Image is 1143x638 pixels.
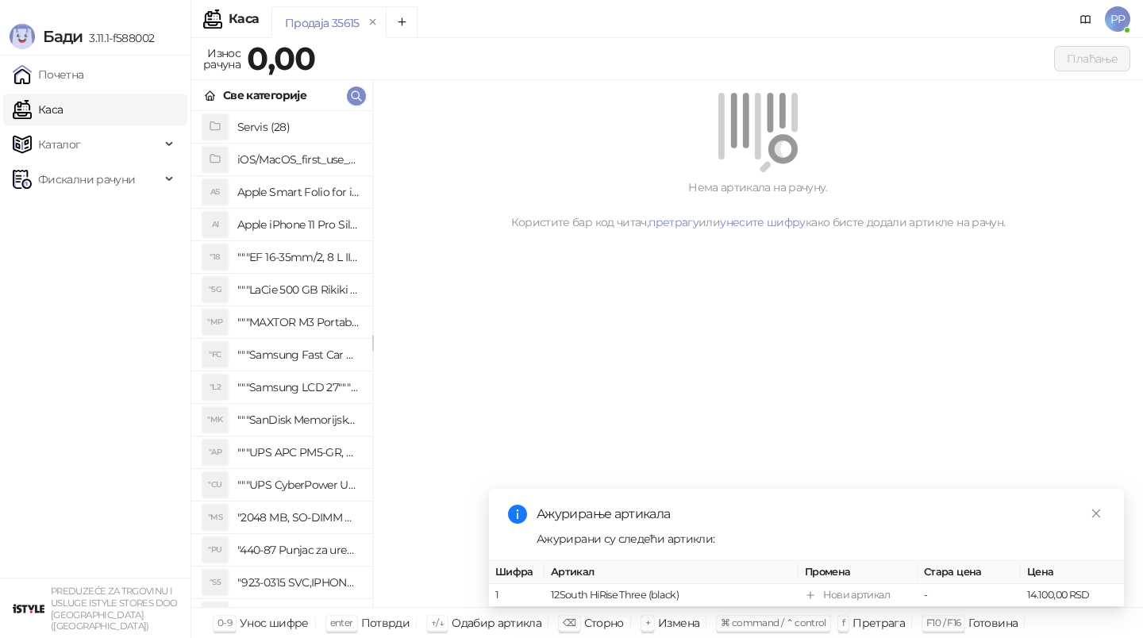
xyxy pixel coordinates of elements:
[237,147,360,172] h4: iOS/MacOS_first_use_assistance (4)
[842,617,845,628] span: f
[237,440,360,465] h4: """UPS APC PM5-GR, Essential Surge Arrest,5 utic_nica"""
[223,86,306,104] div: Све категорије
[545,584,799,607] td: 12South HiRise Three (black)
[926,617,960,628] span: F10 / F16
[1105,6,1130,32] span: PP
[545,561,799,584] th: Артикал
[918,561,1021,584] th: Стара цена
[508,505,527,524] span: info-circle
[202,440,228,465] div: "AP
[648,215,698,229] a: претрагу
[202,407,228,432] div: "MK
[237,505,360,530] h4: "2048 MB, SO-DIMM DDRII, 667 MHz, Napajanje 1,8 0,1 V, Latencija CL5"
[10,24,35,49] img: Logo
[237,309,360,335] h4: """MAXTOR M3 Portable 2TB 2.5"""" crni eksterni hard disk HX-M201TCB/GM"""
[38,163,135,195] span: Фискални рачуни
[202,342,228,367] div: "FC
[202,375,228,400] div: "L2
[237,179,360,205] h4: Apple Smart Folio for iPad mini (A17 Pro) - Sage
[361,613,410,633] div: Потврди
[237,212,360,237] h4: Apple iPhone 11 Pro Silicone Case - Black
[1087,505,1105,522] a: Close
[13,94,63,125] a: Каса
[237,342,360,367] h4: """Samsung Fast Car Charge Adapter, brzi auto punja_, boja crna"""
[247,39,315,78] strong: 0,00
[43,27,83,46] span: Бади
[452,613,541,633] div: Одабир артикла
[229,13,259,25] div: Каса
[202,472,228,498] div: "CU
[1054,46,1130,71] button: Плаћање
[237,375,360,400] h4: """Samsung LCD 27"""" C27F390FHUXEN"""
[658,613,699,633] div: Измена
[799,561,918,584] th: Промена
[237,570,360,595] h4: "923-0315 SVC,IPHONE 5/5S BATTERY REMOVAL TRAY Držač za iPhone sa kojim se otvara display
[200,43,244,75] div: Износ рачуна
[202,570,228,595] div: "S5
[202,179,228,205] div: AS
[1021,584,1124,607] td: 14.100,00 RSD
[202,244,228,270] div: "18
[852,613,905,633] div: Претрага
[330,617,353,628] span: enter
[823,587,890,603] div: Нови артикал
[537,530,1105,548] div: Ажурирани су следећи артикли:
[489,584,545,607] td: 1
[191,111,372,607] div: grid
[392,179,1124,231] div: Нема артикала на рачуну. Користите бар код читач, или како бисте додали артикле на рачун.
[51,586,178,632] small: PREDUZEĆE ZA TRGOVINU I USLUGE ISTYLE STORES DOO [GEOGRAPHIC_DATA] ([GEOGRAPHIC_DATA])
[202,602,228,628] div: "SD
[918,584,1021,607] td: -
[202,537,228,563] div: "PU
[237,244,360,270] h4: """EF 16-35mm/2, 8 L III USM"""
[13,593,44,625] img: 64x64-companyLogo-77b92cf4-9946-4f36-9751-bf7bb5fd2c7d.png
[431,617,444,628] span: ↑/↓
[202,212,228,237] div: AI
[1021,561,1124,584] th: Цена
[721,617,826,628] span: ⌘ command / ⌃ control
[240,613,309,633] div: Унос шифре
[720,215,806,229] a: унесите шифру
[537,505,1105,524] div: Ажурирање артикала
[217,617,232,628] span: 0-9
[1091,508,1102,519] span: close
[563,617,575,628] span: ⌫
[237,114,360,140] h4: Servis (28)
[968,613,1018,633] div: Готовина
[386,6,418,38] button: Add tab
[237,537,360,563] h4: "440-87 Punjac za uredjaje sa micro USB portom 4/1, Stand."
[202,309,228,335] div: "MP
[237,277,360,302] h4: """LaCie 500 GB Rikiki USB 3.0 / Ultra Compact & Resistant aluminum / USB 3.0 / 2.5"""""""
[13,59,84,90] a: Почетна
[38,129,81,160] span: Каталог
[584,613,624,633] div: Сторно
[1073,6,1099,32] a: Документација
[237,472,360,498] h4: """UPS CyberPower UT650EG, 650VA/360W , line-int., s_uko, desktop"""
[237,407,360,432] h4: """SanDisk Memorijska kartica 256GB microSDXC sa SD adapterom SDSQXA1-256G-GN6MA - Extreme PLUS, ...
[83,31,154,45] span: 3.11.1-f588002
[202,505,228,530] div: "MS
[489,561,545,584] th: Шифра
[363,16,383,29] button: remove
[645,617,650,628] span: +
[202,277,228,302] div: "5G
[237,602,360,628] h4: "923-0448 SVC,IPHONE,TOURQUE DRIVER KIT .65KGF- CM Šrafciger "
[285,14,360,32] div: Продаја 35615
